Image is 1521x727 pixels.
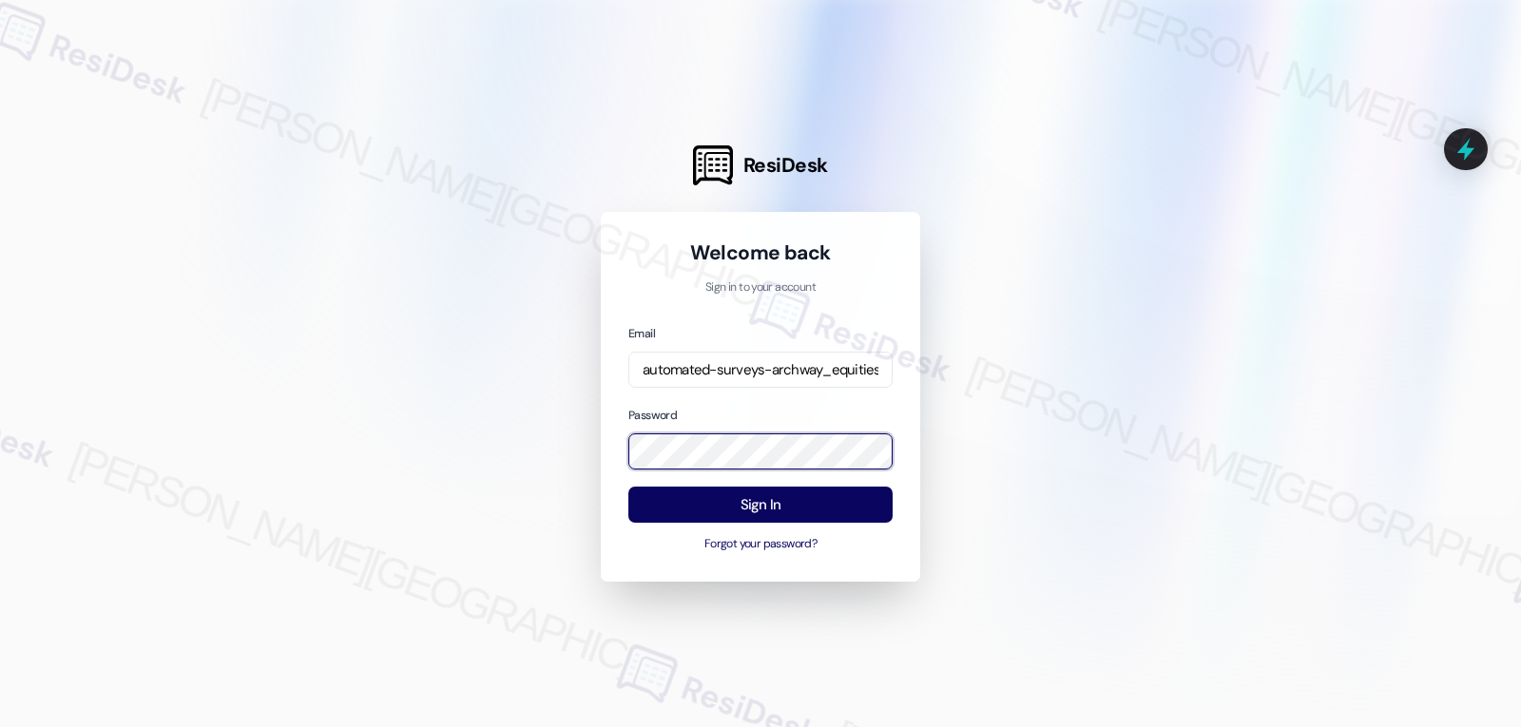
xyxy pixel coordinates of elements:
label: Email [628,326,655,341]
img: ResiDesk Logo [693,145,733,185]
p: Sign in to your account [628,279,893,297]
button: Sign In [628,487,893,524]
h1: Welcome back [628,239,893,266]
span: ResiDesk [743,152,828,179]
button: Forgot your password? [628,536,893,553]
input: name@example.com [628,352,893,389]
label: Password [628,408,677,423]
